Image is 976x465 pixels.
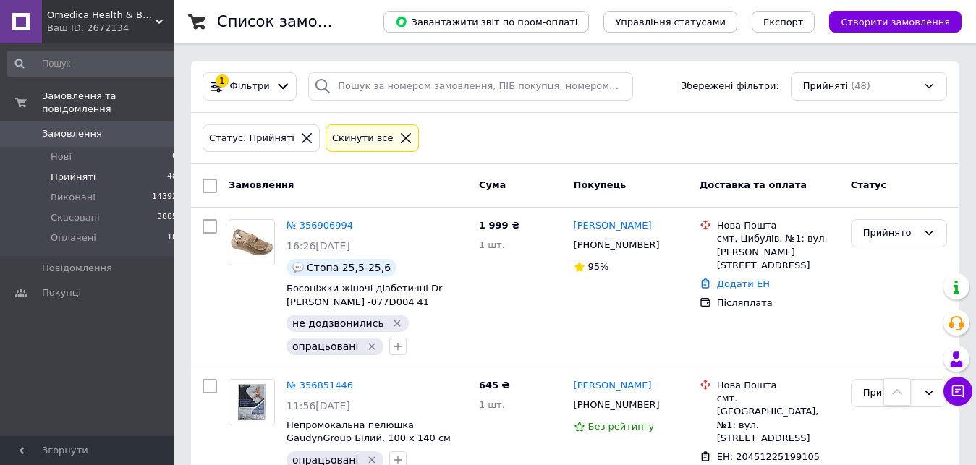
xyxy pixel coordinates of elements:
a: Додати ЕН [717,278,770,289]
span: Без рейтингу [588,421,655,432]
span: Замовлення та повідомлення [42,90,174,116]
span: Покупці [42,286,81,299]
span: 95% [588,261,609,272]
button: Завантажити звіт по пром-оплаті [383,11,589,33]
div: Cкинути все [329,131,396,146]
span: Замовлення [42,127,102,140]
span: Статус [851,179,887,190]
span: Нові [51,150,72,163]
svg: Видалити мітку [391,317,403,329]
span: (48) [851,80,870,91]
span: Прийняті [51,171,96,184]
img: Фото товару [229,384,274,420]
span: Завантажити звіт по пром-оплаті [395,15,577,28]
a: № 356906994 [287,220,353,231]
div: Нова Пошта [717,219,839,232]
span: Cума [479,179,506,190]
div: Післяплата [717,297,839,310]
span: Управління статусами [615,17,726,27]
span: Оплачені [51,231,96,244]
span: Виконані [51,191,96,204]
span: опрацьовані [292,341,358,352]
span: 3885 [157,211,177,224]
a: Фото товару [229,219,275,265]
a: [PERSON_NAME] [574,379,652,393]
span: 16:26[DATE] [287,240,350,252]
div: Прийнято [863,226,917,241]
span: ЕН: 20451225199105 [717,451,820,462]
div: [PHONE_NUMBER] [571,396,663,414]
span: 1 шт. [479,399,505,410]
div: Прийнято [863,385,917,401]
a: № 356851446 [287,380,353,391]
span: 1 шт. [479,239,505,250]
span: Omedica Health & Beauty [47,9,156,22]
span: Фільтри [230,80,270,93]
span: Скасовані [51,211,100,224]
span: Покупець [574,179,627,190]
span: 18 [167,231,177,244]
span: 0 [172,150,177,163]
a: Босоніжки жіночі діабетичні Dr [PERSON_NAME] -077D004 41 [287,283,442,307]
span: 1 999 ₴ [479,220,519,231]
input: Пошук [7,51,179,77]
div: Ваш ID: 2672134 [47,22,174,35]
a: [PERSON_NAME] [574,219,652,233]
a: Фото товару [229,379,275,425]
div: [PHONE_NUMBER] [571,236,663,255]
span: 48 [167,171,177,184]
svg: Видалити мітку [366,341,378,352]
input: Пошук за номером замовлення, ПІБ покупця, номером телефону, Email, номером накладної [308,72,632,101]
button: Створити замовлення [829,11,962,33]
div: Статус: Прийняті [206,131,297,146]
span: Прийняті [803,80,848,93]
span: Доставка та оплата [700,179,807,190]
span: 14392 [152,191,177,204]
span: Повідомлення [42,262,112,275]
span: 11:56[DATE] [287,400,350,411]
span: Експорт [763,17,804,27]
span: Стопа 25,5-25,6 [307,262,391,273]
h1: Список замовлень [217,13,364,30]
span: Створити замовлення [841,17,950,27]
a: Непромокальна пелюшка GaudynGroup Білий, 100 х 140 см [287,419,451,444]
button: Чат з покупцем [943,377,972,406]
div: смт. Цибулів, №1: вул. [PERSON_NAME][STREET_ADDRESS] [717,232,839,272]
div: смт. [GEOGRAPHIC_DATA], №1: вул. [STREET_ADDRESS] [717,392,839,445]
img: Фото товару [229,226,274,260]
span: 645 ₴ [479,380,510,391]
span: Збережені фільтри: [681,80,779,93]
div: 1 [216,74,229,88]
button: Експорт [752,11,815,33]
span: Замовлення [229,179,294,190]
img: :speech_balloon: [292,262,304,273]
div: Нова Пошта [717,379,839,392]
button: Управління статусами [603,11,737,33]
a: Створити замовлення [815,16,962,27]
span: не додзвонились [292,317,384,329]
